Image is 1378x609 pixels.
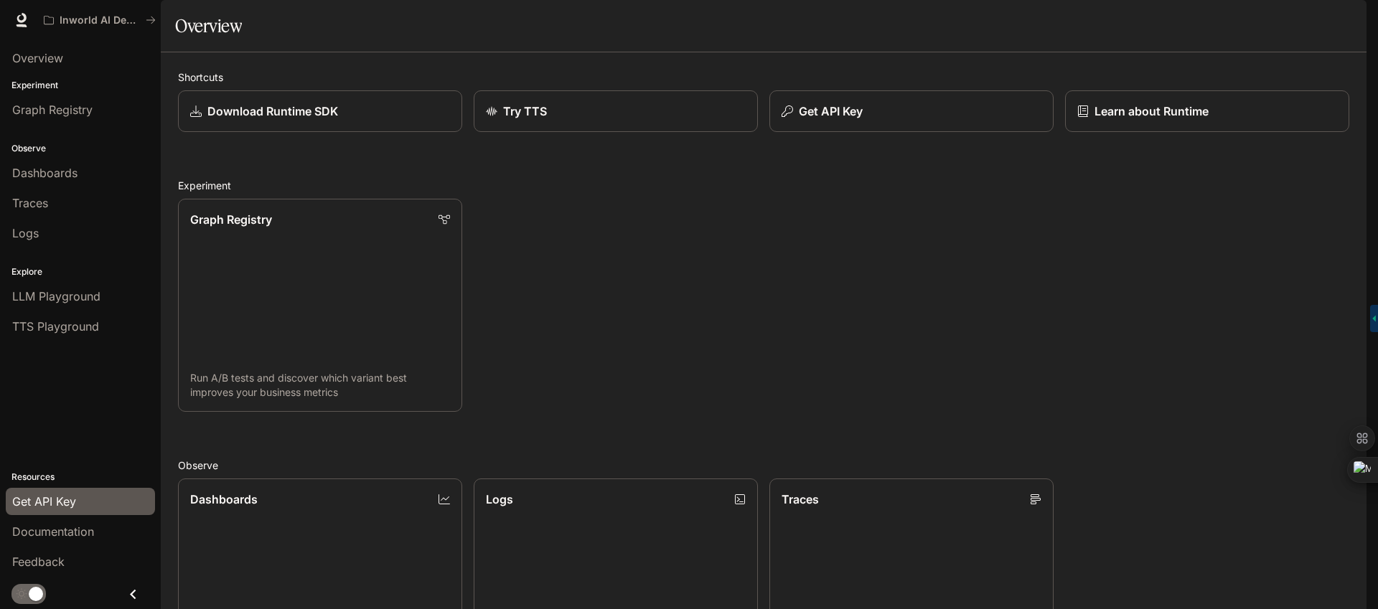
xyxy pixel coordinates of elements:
p: Download Runtime SDK [207,103,338,120]
p: Dashboards [190,491,258,508]
h2: Shortcuts [178,70,1349,85]
h2: Observe [178,458,1349,473]
p: Logs [486,491,513,508]
p: Inworld AI Demos [60,14,140,27]
p: Run A/B tests and discover which variant best improves your business metrics [190,371,450,400]
p: Learn about Runtime [1095,103,1209,120]
a: Learn about Runtime [1065,90,1349,132]
a: Try TTS [474,90,758,132]
button: All workspaces [37,6,162,34]
p: Get API Key [799,103,863,120]
p: Traces [782,491,819,508]
h2: Experiment [178,178,1349,193]
h1: Overview [175,11,242,40]
p: Graph Registry [190,211,272,228]
p: Try TTS [503,103,547,120]
button: Get API Key [769,90,1054,132]
a: Download Runtime SDK [178,90,462,132]
a: Graph RegistryRun A/B tests and discover which variant best improves your business metrics [178,199,462,412]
